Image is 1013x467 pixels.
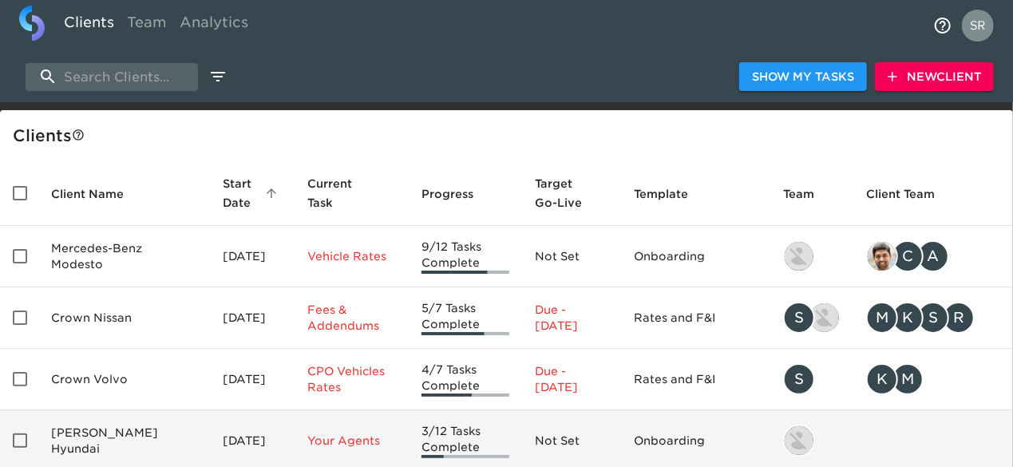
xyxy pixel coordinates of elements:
[943,302,975,334] div: R
[535,302,608,334] p: Due - [DATE]
[421,184,494,204] span: Progress
[173,6,255,45] a: Analytics
[739,62,867,92] button: Show My Tasks
[752,67,854,87] span: Show My Tasks
[57,6,121,45] a: Clients
[307,174,376,212] span: This is the next Task in this Hub that should be completed
[535,174,608,212] span: Target Go-Live
[210,226,295,287] td: [DATE]
[868,242,896,271] img: sandeep@simplemnt.com
[888,67,981,87] span: New Client
[917,240,949,272] div: A
[783,302,841,334] div: savannah@roadster.com, austin@roadster.com
[634,184,709,204] span: Template
[307,363,397,395] p: CPO Vehicles Rates
[917,302,949,334] div: S
[785,426,813,455] img: kevin.lo@roadster.com
[223,174,282,212] span: Start Date
[38,287,210,349] td: Crown Nissan
[307,248,397,264] p: Vehicle Rates
[621,349,770,410] td: Rates and F&I
[38,226,210,287] td: Mercedes-Benz Modesto
[785,242,813,271] img: kevin.lo@roadster.com
[535,174,588,212] span: Calculated based on the start date and the duration of all Tasks contained in this Hub.
[866,184,956,204] span: Client Team
[783,240,841,272] div: kevin.lo@roadster.com
[621,226,770,287] td: Onboarding
[307,302,397,334] p: Fees & Addendums
[51,184,144,204] span: Client Name
[892,240,924,272] div: C
[535,363,608,395] p: Due - [DATE]
[409,349,522,410] td: 4/7 Tasks Complete
[210,287,295,349] td: [DATE]
[962,10,994,42] img: Profile
[783,425,841,457] div: kevin.lo@roadster.com
[866,363,898,395] div: K
[892,302,924,334] div: K
[26,63,198,91] input: search
[810,303,839,332] img: austin@roadster.com
[307,433,397,449] p: Your Agents
[210,349,295,410] td: [DATE]
[409,287,522,349] td: 5/7 Tasks Complete
[866,302,898,334] div: M
[866,302,1000,334] div: mcooley@crowncars.com, kwilson@crowncars.com, sparent@crowncars.com, rrobins@crowncars.com
[13,123,1007,148] div: Client s
[866,240,1000,272] div: sandeep@simplemnt.com, clayton.mandel@roadster.com, angelique.nurse@roadster.com
[783,363,841,395] div: savannah@roadster.com
[875,62,994,92] button: NewClient
[783,363,815,395] div: S
[866,363,1000,395] div: kwilson@crowncars.com, mcooley@crowncars.com
[783,302,815,334] div: S
[783,184,835,204] span: Team
[19,6,45,41] img: logo
[924,6,962,45] button: notifications
[121,6,173,45] a: Team
[204,63,231,90] button: edit
[307,174,397,212] span: Current Task
[72,129,85,141] svg: This is a list of all of your clients and clients shared with you
[621,287,770,349] td: Rates and F&I
[409,226,522,287] td: 9/12 Tasks Complete
[522,226,621,287] td: Not Set
[892,363,924,395] div: M
[38,349,210,410] td: Crown Volvo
